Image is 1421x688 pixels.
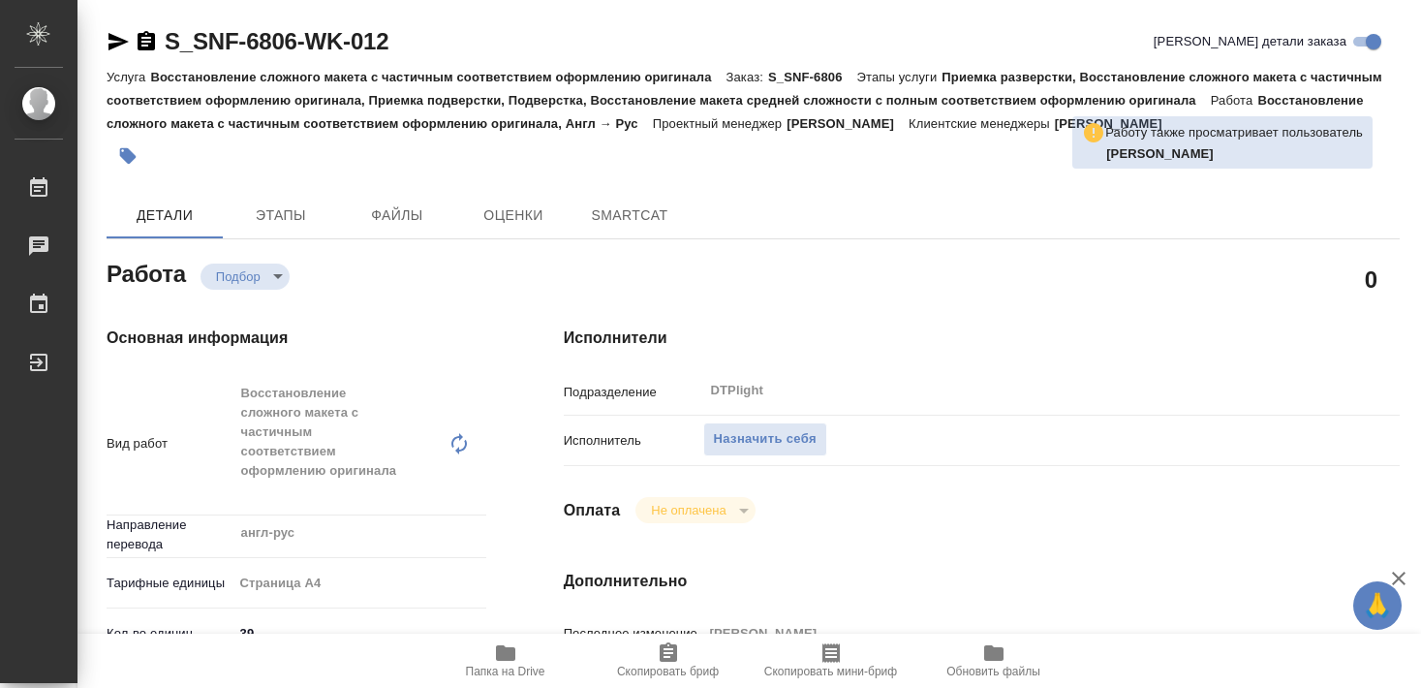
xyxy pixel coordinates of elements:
p: Тарифные единицы [107,574,233,593]
a: S_SNF-6806-WK-012 [165,28,388,54]
span: Оценки [467,203,560,228]
span: Файлы [351,203,444,228]
input: Пустое поле [703,619,1330,647]
button: Скопировать ссылку [135,30,158,53]
p: [PERSON_NAME] [787,116,909,131]
span: Скопировать бриф [617,665,719,678]
p: Исполнитель [564,431,703,451]
p: S_SNF-6806 [768,70,857,84]
button: Папка на Drive [424,634,587,688]
p: Этапы услуги [857,70,942,84]
button: Скопировать бриф [587,634,750,688]
button: Обновить файлы [912,634,1075,688]
span: Папка на Drive [466,665,545,678]
b: [PERSON_NAME] [1106,146,1214,161]
span: Детали [118,203,211,228]
button: Скопировать ссылку для ЯМессенджера [107,30,130,53]
p: Восстановление сложного макета с частичным соответствием оформлению оригинала [150,70,726,84]
p: Петрова Валерия [1106,144,1363,164]
p: Последнее изменение [564,624,703,643]
p: Работу также просматривает пользователь [1105,123,1363,142]
h4: Исполнители [564,327,1400,350]
span: SmartCat [583,203,676,228]
p: Направление перевода [107,516,233,554]
p: Вид работ [107,434,233,453]
div: Подбор [635,497,755,523]
div: Страница А4 [233,567,486,600]
p: Заказ: [726,70,768,84]
p: Проектный менеджер [653,116,787,131]
h4: Оплата [564,499,621,522]
h2: Работа [107,255,186,290]
button: Назначить себя [703,422,827,456]
input: ✎ Введи что-нибудь [233,619,486,647]
span: Обновить файлы [946,665,1040,678]
p: Кол-во единиц [107,624,233,643]
span: Назначить себя [714,428,817,451]
span: Скопировать мини-бриф [764,665,897,678]
h4: Дополнительно [564,570,1400,593]
h2: 0 [1365,263,1377,296]
button: Скопировать мини-бриф [750,634,912,688]
p: [PERSON_NAME] [1055,116,1177,131]
span: 🙏 [1361,585,1394,626]
button: 🙏 [1353,581,1402,630]
h4: Основная информация [107,327,486,350]
span: Этапы [234,203,327,228]
button: Не оплачена [645,502,731,518]
div: Подбор [201,264,290,290]
p: Услуга [107,70,150,84]
span: [PERSON_NAME] детали заказа [1154,32,1346,51]
button: Подбор [210,268,266,285]
p: Работа [1211,93,1258,108]
button: Добавить тэг [107,135,149,177]
p: Подразделение [564,383,703,402]
p: Клиентские менеджеры [909,116,1055,131]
